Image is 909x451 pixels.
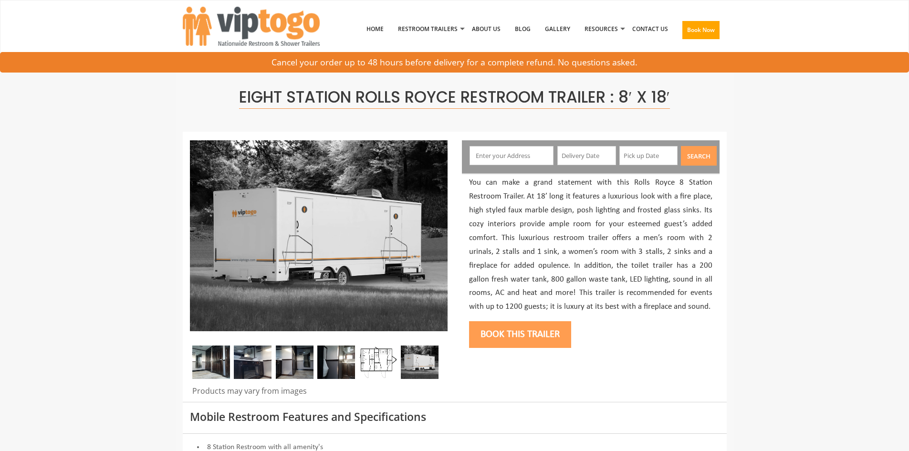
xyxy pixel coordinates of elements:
[190,411,720,423] h3: Mobile Restroom Features and Specifications
[192,346,230,379] img: Rolls Royce 8 station trailer
[359,346,397,379] img: Floor Plan of 8 station restroom with sink and toilet
[470,146,554,165] input: Enter your Address
[682,21,720,39] button: Book Now
[190,140,448,331] img: An image of 8 station shower outside view
[619,146,678,165] input: Pick up Date
[625,4,675,54] a: Contact Us
[190,386,448,402] div: Products may vary from images
[675,4,727,60] a: Book Now
[557,146,616,165] input: Delivery Date
[391,4,465,54] a: Restroom Trailers
[401,346,439,379] img: An image of 8 station shower outside view
[538,4,577,54] a: Gallery
[465,4,508,54] a: About Us
[239,86,669,109] span: Eight Station Rolls Royce Restroom Trailer : 8′ x 18′
[469,321,571,348] button: Book this trailer
[508,4,538,54] a: Blog
[469,176,712,314] p: You can make a grand statement with this Rolls Royce 8 Station Restroom Trailer. At 18’ long it f...
[577,4,625,54] a: Resources
[276,346,313,379] img: Inside of Eight Station Rolls Royce trailer with doors and sinks
[234,346,272,379] img: An Inside view of Eight station Rolls Royce with Two sinks and mirror
[681,146,717,166] button: Search
[359,4,391,54] a: Home
[183,7,320,46] img: VIPTOGO
[317,346,355,379] img: Inside view of Eight Station Rolls Royce with Sinks and Urinal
